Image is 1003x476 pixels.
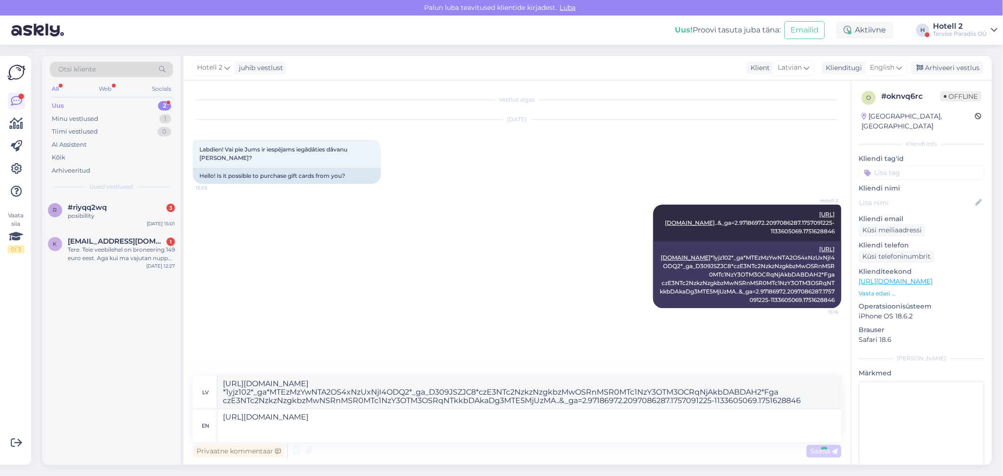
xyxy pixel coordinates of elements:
[859,267,984,277] p: Klienditeekond
[158,101,171,111] div: 2
[861,111,975,131] div: [GEOGRAPHIC_DATA], [GEOGRAPHIC_DATA]
[68,237,166,246] span: kgest@inbox.ru
[665,211,835,235] span: ..&_ga=2.97186972.2097086287.1757091225-1133605069.1751628846
[916,24,929,37] div: H
[859,250,934,263] div: Küsi telefoninumbrit
[166,238,175,246] div: 1
[859,224,925,237] div: Küsi meiliaadressi
[933,23,987,30] div: Hotell 2
[52,127,98,136] div: Tiimi vestlused
[859,301,984,311] p: Operatsioonisüsteem
[193,168,381,184] div: Hello! Is it possible to purchase gift cards from you?
[52,140,87,150] div: AI Assistent
[557,3,579,12] span: Luba
[159,114,171,124] div: 1
[147,220,175,227] div: [DATE] 15:01
[940,91,981,102] span: Offline
[933,23,997,38] a: Hotell 2Tervise Paradiis OÜ
[158,127,171,136] div: 0
[150,83,173,95] div: Socials
[778,63,802,73] span: Latvian
[859,354,984,363] div: [PERSON_NAME]
[933,30,987,38] div: Tervise Paradiis OÜ
[8,211,24,254] div: Vaata siia
[199,146,349,161] span: Labdien! Vai pie Jums ir iespējams iegādāties dāvanu [PERSON_NAME]?
[52,101,64,111] div: Uus
[52,153,65,162] div: Kõik
[196,184,231,191] span: 15:05
[859,166,984,180] input: Lisa tag
[68,246,175,262] div: Tere. Teie veebilehel on broneering 149 euro eest. Aga kui ma vajutan nuppu „Lisa”, näitab see, e...
[866,94,871,101] span: o
[859,140,984,148] div: Kliendi info
[58,64,96,74] span: Otsi kliente
[859,154,984,164] p: Kliendi tag'id
[836,22,893,39] div: Aktiivne
[675,25,693,34] b: Uus!
[859,240,984,250] p: Kliendi telefon
[859,311,984,321] p: iPhone OS 18.6.2
[859,368,984,378] p: Märkmed
[193,95,841,104] div: Vestlus algas
[50,83,61,95] div: All
[193,115,841,124] div: [DATE]
[675,24,781,36] div: Proovi tasuta juba täna:
[859,214,984,224] p: Kliendi email
[8,63,25,81] img: Askly Logo
[859,183,984,193] p: Kliendi nimi
[235,63,283,73] div: juhib vestlust
[53,240,57,247] span: k
[68,203,107,212] span: #riyqq2wq
[803,309,838,316] span: 15:16
[859,335,984,345] p: Safari 18.6
[803,197,838,204] span: Hotell 2
[859,277,932,286] a: [URL][DOMAIN_NAME]
[911,62,983,74] div: Arhiveeri vestlus
[146,262,175,270] div: [DATE] 12:27
[166,204,175,212] div: 3
[881,91,940,102] div: # oknvq6rc
[52,114,98,124] div: Minu vestlused
[97,83,114,95] div: Web
[784,21,825,39] button: Emailid
[859,289,984,298] p: Vaata edasi ...
[197,63,222,73] span: Hotell 2
[859,198,973,208] input: Lisa nimi
[859,325,984,335] p: Brauser
[52,166,90,175] div: Arhiveeritud
[90,182,134,191] span: Uued vestlused
[68,212,175,220] div: posibillity
[53,206,57,214] span: r
[822,63,862,73] div: Klienditugi
[870,63,894,73] span: English
[8,245,24,254] div: 0 / 3
[747,63,770,73] div: Klient
[653,241,841,308] div: *1yjz102*_ga*MTEzMzYwNTA2OS4xNzUxNjI4ODQ2*_ga_D309JSZJC8*czE3NTc2NzkzNzgkbzMwOSRnMSR0MTc1NzY3OTM3...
